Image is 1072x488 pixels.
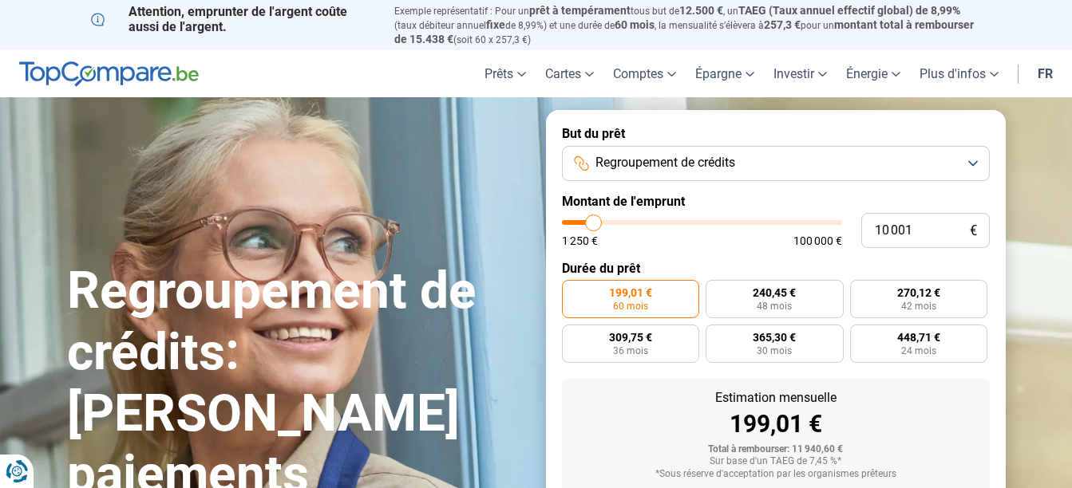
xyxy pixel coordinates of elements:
[562,126,990,141] label: But du prêt
[575,444,977,455] div: Total à rembourser: 11 940,60 €
[475,50,536,97] a: Prêts
[757,301,792,311] span: 48 mois
[536,50,603,97] a: Cartes
[595,154,735,171] span: Regroupement de crédits
[897,332,940,343] span: 448,71 €
[603,50,686,97] a: Comptes
[686,50,764,97] a: Épargne
[764,18,801,31] span: 257,3 €
[529,4,631,17] span: prêt à tempérament
[757,346,792,356] span: 30 mois
[793,235,842,246] span: 100 000 €
[575,412,977,436] div: 199,01 €
[910,50,1008,97] a: Plus d'infos
[753,287,796,298] span: 240,45 €
[575,392,977,404] div: Estimation mensuelle
[575,469,977,480] div: *Sous réserve d'acceptation par les organismes prêteurs
[394,18,974,45] span: montant total à rembourser de 15.438 €
[609,332,652,343] span: 309,75 €
[901,346,936,356] span: 24 mois
[562,261,990,276] label: Durée du prêt
[562,235,598,246] span: 1 250 €
[615,18,655,31] span: 60 mois
[901,301,936,311] span: 42 mois
[609,287,652,298] span: 199,01 €
[394,4,982,46] p: Exemple représentatif : Pour un tous but de , un (taux débiteur annuel de 8,99%) et une durée de ...
[764,50,837,97] a: Investir
[562,194,990,209] label: Montant de l'emprunt
[837,50,910,97] a: Énergie
[91,4,375,34] p: Attention, emprunter de l'argent coûte aussi de l'argent.
[1028,50,1062,97] a: fr
[970,224,977,238] span: €
[897,287,940,298] span: 270,12 €
[738,4,960,17] span: TAEG (Taux annuel effectif global) de 8,99%
[613,346,648,356] span: 36 mois
[562,146,990,181] button: Regroupement de crédits
[753,332,796,343] span: 365,30 €
[679,4,723,17] span: 12.500 €
[19,61,199,87] img: TopCompare
[486,18,505,31] span: fixe
[575,456,977,467] div: Sur base d'un TAEG de 7,45 %*
[613,301,648,311] span: 60 mois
